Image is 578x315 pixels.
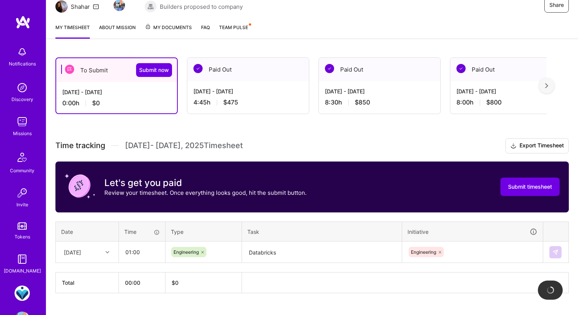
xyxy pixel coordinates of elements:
[456,87,566,95] div: [DATE] - [DATE]
[18,222,27,230] img: tokens
[549,246,562,258] div: null
[15,185,30,201] img: Invite
[219,24,248,30] span: Team Pulse
[55,0,68,13] img: Team Architect
[411,249,436,255] span: Engineering
[193,98,303,106] div: 4:45 h
[160,3,243,11] span: Builders proposed to company
[325,87,434,95] div: [DATE] - [DATE]
[56,273,119,293] th: Total
[13,148,31,166] img: Community
[319,58,440,81] div: Paid Out
[62,99,171,107] div: 0:00 h
[55,23,90,39] a: My timesheet
[15,233,30,241] div: Tokens
[325,98,434,106] div: 8:30 h
[243,242,401,263] textarea: Databricks
[408,227,537,236] div: Initiative
[65,171,95,201] img: coin
[242,222,402,242] th: Task
[104,189,307,197] p: Review your timesheet. Once everything looks good, hit the submit button.
[201,23,210,39] a: FAQ
[15,251,30,267] img: guide book
[55,141,105,150] span: Time tracking
[545,83,548,88] img: right
[166,222,242,242] th: Type
[187,58,309,81] div: Paid Out
[93,3,99,10] i: icon Mail
[508,183,552,191] span: Submit timesheet
[15,44,30,60] img: bell
[549,1,564,9] span: Share
[456,98,566,106] div: 8:00 h
[500,178,560,196] button: Submit timesheet
[99,23,136,39] a: About Mission
[510,142,516,150] i: icon Download
[144,0,157,13] img: Builders proposed to company
[193,87,303,95] div: [DATE] - [DATE]
[119,273,166,293] th: 00:00
[104,177,307,189] h3: Let's get you paid
[64,248,81,256] div: [DATE]
[552,249,559,255] img: Submit
[145,23,192,39] a: My Documents
[546,286,554,294] img: loading
[325,64,334,73] img: Paid Out
[125,141,243,150] span: [DATE] - [DATE] , 2025 Timesheet
[10,166,34,175] div: Community
[15,114,30,129] img: teamwork
[145,23,192,32] span: My Documents
[71,3,90,11] div: Shahar
[456,64,466,73] img: Paid Out
[13,286,32,301] a: MedArrive: Devops
[4,267,41,275] div: [DOMAIN_NAME]
[486,98,502,106] span: $800
[450,58,572,81] div: Paid Out
[139,66,169,74] span: Submit now
[505,138,569,153] button: Export Timesheet
[11,95,33,103] div: Discovery
[355,98,370,106] span: $850
[219,23,250,39] a: Team Pulse
[106,250,109,254] i: icon Chevron
[65,65,74,74] img: To Submit
[92,99,100,107] span: $0
[193,64,203,73] img: Paid Out
[9,60,36,68] div: Notifications
[15,286,30,301] img: MedArrive: Devops
[56,222,119,242] th: Date
[16,201,28,209] div: Invite
[15,80,30,95] img: discovery
[56,58,177,82] div: To Submit
[136,63,172,77] button: Submit now
[172,279,179,286] span: $ 0
[15,15,31,29] img: logo
[223,98,238,106] span: $475
[124,228,160,236] div: Time
[13,129,32,137] div: Missions
[119,242,165,262] input: HH:MM
[62,88,171,96] div: [DATE] - [DATE]
[174,249,199,255] span: Engineering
